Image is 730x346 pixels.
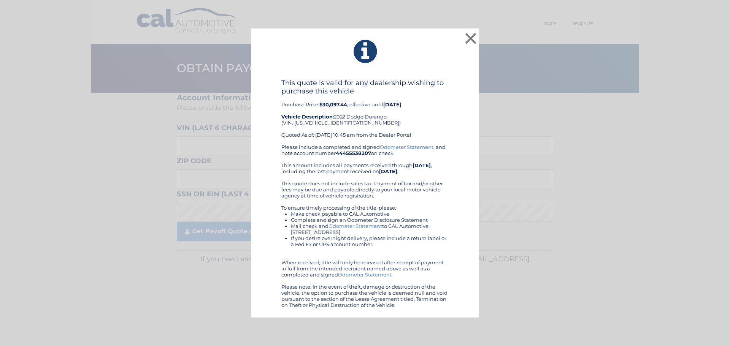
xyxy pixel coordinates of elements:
[319,101,347,107] b: $30,097.44
[379,168,397,174] b: [DATE]
[291,235,449,247] li: If you desire overnight delivery, please include a return label or a Fed Ex or UPS account number.
[281,79,449,144] div: Purchase Price: , effective until 2022 Dodge Durango (VIN: [US_VEHICLE_IDENTIFICATION_NUMBER]) Qu...
[413,162,431,168] b: [DATE]
[291,223,449,235] li: Mail check and to CAL Automotive, [STREET_ADDRESS]
[338,272,392,278] a: Odometer Statement
[291,211,449,217] li: Make check payable to CAL Automotive
[383,101,401,107] b: [DATE]
[281,114,334,120] strong: Vehicle Description:
[328,223,382,229] a: Odometer Statement
[463,31,478,46] button: ×
[291,217,449,223] li: Complete and sign an Odometer Disclosure Statement
[380,144,433,150] a: Odometer Statement
[281,79,449,95] h4: This quote is valid for any dealership wishing to purchase this vehicle
[281,144,449,308] div: Please include a completed and signed , and note account number on check. This amount includes al...
[336,150,371,156] b: 44455538207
